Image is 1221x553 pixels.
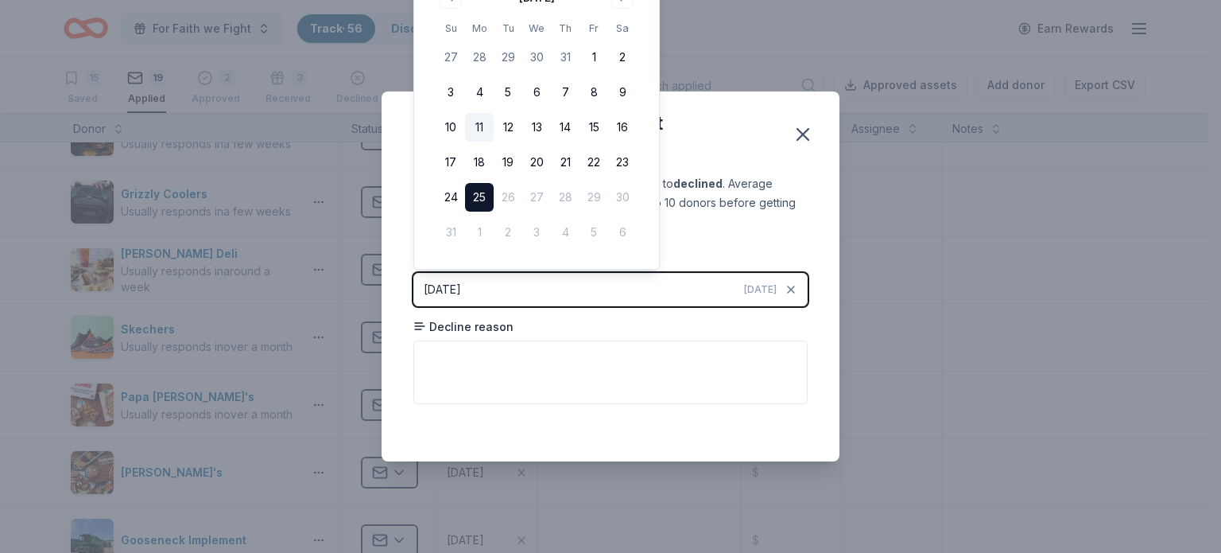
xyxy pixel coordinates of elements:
button: 10 [436,113,465,142]
button: 22 [579,148,608,177]
span: [DATE] [744,283,777,296]
button: [DATE][DATE] [413,273,808,306]
button: 1 [579,43,608,72]
th: Monday [465,20,494,37]
button: 14 [551,113,579,142]
th: Sunday [436,20,465,37]
button: 7 [551,78,579,107]
span: Decline reason [413,319,514,335]
button: 19 [494,148,522,177]
th: Thursday [551,20,579,37]
button: 4 [465,78,494,107]
button: 6 [522,78,551,107]
button: 13 [522,113,551,142]
button: 23 [608,148,637,177]
button: 2 [608,43,637,72]
button: 11 [465,113,494,142]
th: Wednesday [522,20,551,37]
th: Friday [579,20,608,37]
button: 15 [579,113,608,142]
button: 28 [465,43,494,72]
button: 3 [436,78,465,107]
button: 30 [522,43,551,72]
button: 20 [522,148,551,177]
div: [DATE] [424,280,461,299]
button: 16 [608,113,637,142]
button: 29 [494,43,522,72]
button: 31 [551,43,579,72]
th: Saturday [608,20,637,37]
button: 25 [465,183,494,212]
button: 12 [494,113,522,142]
button: 9 [608,78,637,107]
button: 8 [579,78,608,107]
button: 17 [436,148,465,177]
button: 5 [494,78,522,107]
b: declined [673,177,723,190]
button: 18 [465,148,494,177]
th: Tuesday [494,20,522,37]
button: 27 [436,43,465,72]
button: 24 [436,183,465,212]
button: 21 [551,148,579,177]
